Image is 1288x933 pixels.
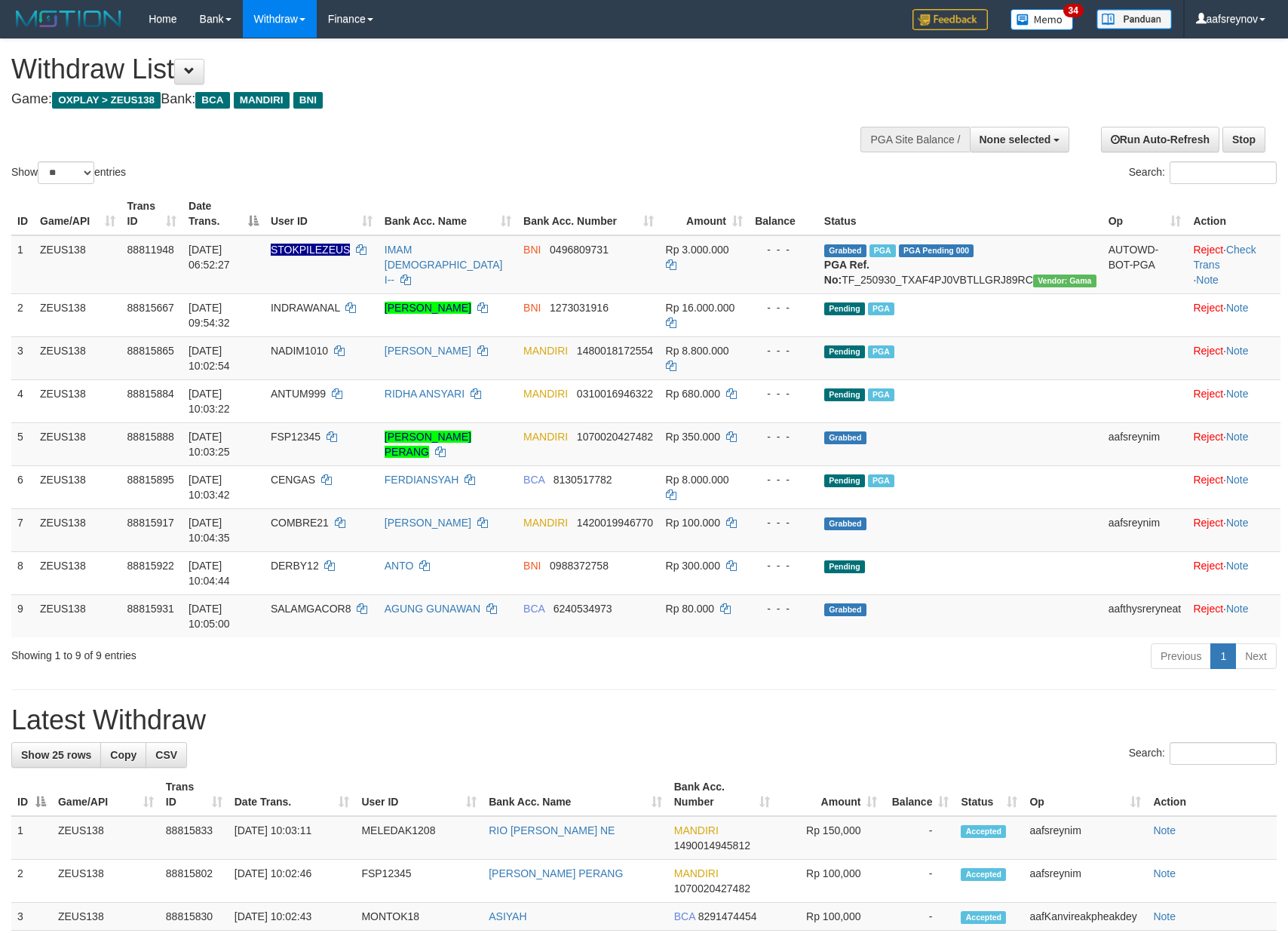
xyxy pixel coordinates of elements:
[11,551,34,594] td: 8
[489,824,615,836] a: RIO [PERSON_NAME] NE
[189,431,230,458] span: [DATE] 10:03:25
[1193,431,1223,443] a: Reject
[698,910,757,922] span: Copy 8291474454 to clipboard
[21,749,91,761] span: Show 25 rows
[970,127,1070,152] button: None selected
[189,244,230,271] span: [DATE] 06:52:27
[271,603,351,615] span: SALAMGACOR8
[755,515,812,530] div: - - -
[189,302,230,329] span: [DATE] 09:54:32
[883,816,955,860] td: -
[160,816,228,860] td: 88815833
[271,474,315,486] span: CENGAS
[1226,603,1249,615] a: Note
[11,8,126,30] img: MOTION_logo.png
[755,558,812,573] div: - - -
[1226,474,1249,486] a: Note
[1187,235,1280,294] td: · ·
[961,868,1006,881] span: Accepted
[1153,867,1176,879] a: Note
[660,192,749,235] th: Amount: activate to sort column ascending
[11,903,52,931] td: 3
[776,816,884,860] td: Rp 150,000
[666,388,720,400] span: Rp 680.000
[860,127,969,152] div: PGA Site Balance /
[824,603,866,616] span: Grabbed
[189,560,230,587] span: [DATE] 10:04:44
[776,860,884,903] td: Rp 100,000
[11,192,34,235] th: ID
[523,603,544,615] span: BCA
[666,560,720,572] span: Rp 300.000
[11,379,34,422] td: 4
[666,474,729,486] span: Rp 8.000.000
[52,816,160,860] td: ZEUS138
[523,517,568,529] span: MANDIRI
[517,192,659,235] th: Bank Acc. Number: activate to sort column ascending
[1226,388,1249,400] a: Note
[776,773,884,816] th: Amount: activate to sort column ascending
[824,345,865,358] span: Pending
[228,903,356,931] td: [DATE] 10:02:43
[11,642,526,663] div: Showing 1 to 9 of 9 entries
[1187,379,1280,422] td: ·
[189,345,230,372] span: [DATE] 10:02:54
[883,860,955,903] td: -
[1226,345,1249,357] a: Note
[1187,422,1280,465] td: ·
[523,431,568,443] span: MANDIRI
[1151,643,1211,669] a: Previous
[489,910,526,922] a: ASIYAH
[1102,235,1188,294] td: AUTOWD-BOT-PGA
[127,244,174,256] span: 88811948
[1193,345,1223,357] a: Reject
[100,742,146,768] a: Copy
[1187,594,1280,637] td: ·
[1033,275,1096,287] span: Vendor URL: https://trx31.1velocity.biz
[550,302,609,314] span: Copy 1273031916 to clipboard
[127,345,174,357] span: 88815865
[577,517,653,529] span: Copy 1420019946770 to clipboard
[824,517,866,530] span: Grabbed
[355,816,483,860] td: MELEDAK1208
[11,293,34,336] td: 2
[674,867,719,879] span: MANDIRI
[1187,293,1280,336] td: ·
[1129,742,1277,765] label: Search:
[34,508,121,551] td: ZEUS138
[1010,9,1074,30] img: Button%20Memo.svg
[1193,517,1223,529] a: Reject
[489,867,623,879] a: [PERSON_NAME] PERANG
[674,839,750,852] span: Copy 1490014945812 to clipboard
[160,903,228,931] td: 88815830
[1226,517,1249,529] a: Note
[355,773,483,816] th: User ID: activate to sort column ascending
[1193,560,1223,572] a: Reject
[818,192,1102,235] th: Status
[52,773,160,816] th: Game/API: activate to sort column ascending
[385,388,465,400] a: RIDHA ANSYARI
[1023,816,1147,860] td: aafsreynim
[11,816,52,860] td: 1
[1193,474,1223,486] a: Reject
[155,749,177,761] span: CSV
[11,742,101,768] a: Show 25 rows
[961,911,1006,924] span: Accepted
[776,903,884,931] td: Rp 100,000
[271,388,326,400] span: ANTUM999
[523,345,568,357] span: MANDIRI
[824,560,865,573] span: Pending
[228,773,356,816] th: Date Trans.: activate to sort column ascending
[824,474,865,487] span: Pending
[271,302,340,314] span: INDRAWANAL
[160,860,228,903] td: 88815802
[1187,192,1280,235] th: Action
[1193,244,1256,271] a: Check Trans
[674,824,719,836] span: MANDIRI
[1102,508,1188,551] td: aafsreynim
[11,508,34,551] td: 7
[11,594,34,637] td: 9
[1193,603,1223,615] a: Reject
[1170,742,1277,765] input: Search:
[883,903,955,931] td: -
